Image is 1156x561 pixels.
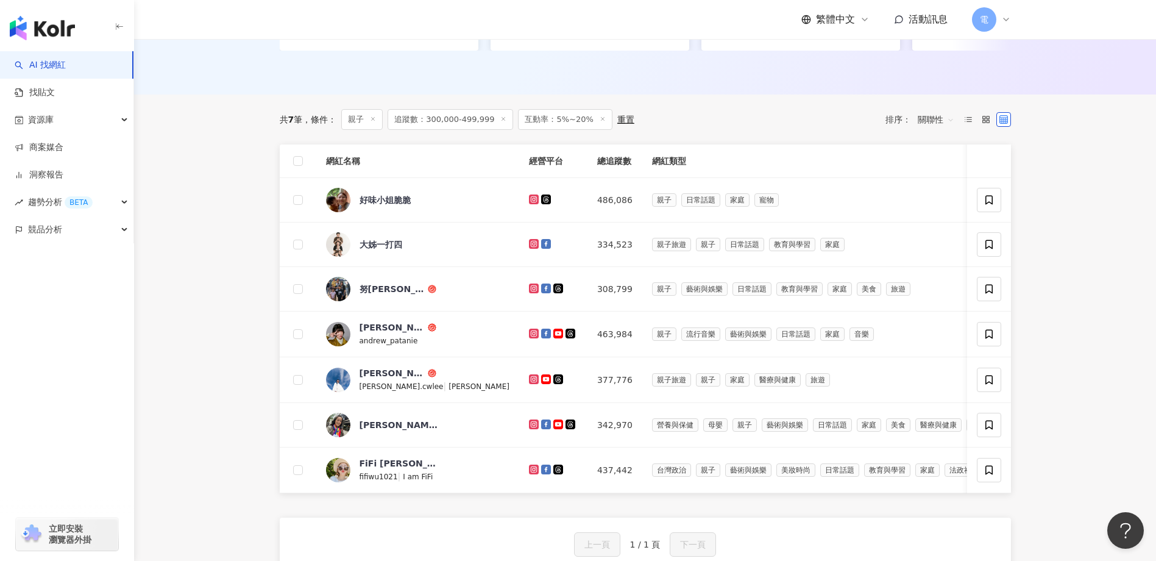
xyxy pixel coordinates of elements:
span: 日常話題 [725,238,764,251]
img: chrome extension [20,524,43,544]
div: 努[PERSON_NAME]寶-Ez [360,283,425,295]
img: KOL Avatar [326,188,350,212]
span: 親子旅遊 [652,373,691,387]
span: 醫療與健康 [915,418,962,432]
th: 總追蹤數 [587,145,642,178]
span: 音樂 [849,327,874,341]
a: 洞察報告 [15,169,63,181]
span: 教育與學習 [864,463,910,477]
img: KOL Avatar [326,277,350,301]
span: 活動訊息 [909,13,948,25]
span: 親子 [696,373,720,387]
span: 立即安裝 瀏覽器外掛 [49,523,91,545]
td: 308,799 [587,267,642,312]
span: andrew_patanie [360,337,418,345]
img: KOL Avatar [326,232,350,257]
div: 共 筆 [280,115,303,124]
span: | [398,471,403,481]
span: 1 / 1 頁 [630,540,661,549]
span: 旅遊 [806,373,830,387]
img: KOL Avatar [326,322,350,346]
span: 日常話題 [813,418,852,432]
span: 教育與學習 [776,282,823,296]
span: 母嬰 [703,418,728,432]
span: [PERSON_NAME] [449,382,509,391]
span: 追蹤數：300,000-499,999 [388,109,513,130]
a: 找貼文 [15,87,55,99]
span: 親子 [652,193,676,207]
span: 法政社會 [945,463,984,477]
span: 藝術與娛樂 [681,282,728,296]
a: 商案媒合 [15,141,63,154]
a: searchAI 找網紅 [15,59,66,71]
a: KOL Avatar[PERSON_NAME][PERSON_NAME].cwlee|[PERSON_NAME] [326,367,509,393]
span: 親子 [652,282,676,296]
a: KOL Avatar好味小姐脆脆 [326,188,509,212]
span: 美妝時尚 [776,463,815,477]
span: 關聯性 [918,110,954,129]
img: KOL Avatar [326,413,350,437]
div: [PERSON_NAME] [360,367,425,379]
td: 437,442 [587,448,642,493]
div: 排序： [885,110,961,129]
span: 日常話題 [681,193,720,207]
span: 美食 [857,282,881,296]
span: 家庭 [820,238,845,251]
td: 334,523 [587,223,642,267]
span: 繁體中文 [816,13,855,26]
span: | [444,381,449,391]
button: 上一頁 [574,532,620,557]
span: 親子旅遊 [652,238,691,251]
th: 經營平台 [519,145,587,178]
span: 寵物 [754,193,779,207]
span: 家庭 [725,193,750,207]
div: [PERSON_NAME] [360,321,425,334]
span: 台灣政治 [652,463,691,477]
div: BETA [65,196,93,209]
a: chrome extension立即安裝 瀏覽器外掛 [16,518,118,551]
span: 親子 [696,238,720,251]
span: 條件 ： [302,115,336,124]
span: 親子 [341,109,383,130]
img: KOL Avatar [326,458,350,482]
span: rise [15,198,23,207]
span: 家庭 [915,463,940,477]
span: 日常話題 [820,463,859,477]
td: 486,086 [587,178,642,223]
span: 流行音樂 [681,327,720,341]
span: 資源庫 [28,106,54,134]
button: 下一頁 [670,532,716,557]
a: KOL Avatar[PERSON_NAME]andrew_patanie [326,321,509,347]
div: FiFi [PERSON_NAME]歲 [360,457,439,470]
span: 趨勢分析 [28,188,93,216]
span: I am FiFi [403,473,433,481]
a: KOL Avatar大姊一打四 [326,232,509,257]
span: 藝術與娛樂 [725,327,771,341]
span: 親子 [732,418,757,432]
span: 藝術與娛樂 [762,418,808,432]
a: KOL Avatar努[PERSON_NAME]寶-Ez [326,277,509,301]
span: 電 [980,13,988,26]
iframe: Help Scout Beacon - Open [1107,512,1144,549]
td: 377,776 [587,357,642,403]
img: logo [10,16,75,40]
div: 大姊一打四 [360,238,402,251]
span: 日常話題 [776,327,815,341]
span: 互動率：5%~20% [518,109,612,130]
img: KOL Avatar [326,368,350,392]
span: 旅遊 [886,282,910,296]
span: 美食 [886,418,910,432]
div: 好味小姐脆脆 [360,194,411,206]
span: [PERSON_NAME].cwlee [360,382,444,391]
span: 家庭 [857,418,881,432]
span: 日常話題 [732,282,771,296]
a: KOL Avatar[PERSON_NAME]蹲下去 [326,413,509,437]
span: fifiwu1021 [360,473,398,481]
th: 網紅名稱 [316,145,519,178]
span: 親子 [696,463,720,477]
td: 463,984 [587,312,642,357]
span: 7 [288,115,294,124]
span: 競品分析 [28,216,62,243]
span: 營養與保健 [652,418,698,432]
span: 醫療與健康 [754,373,801,387]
